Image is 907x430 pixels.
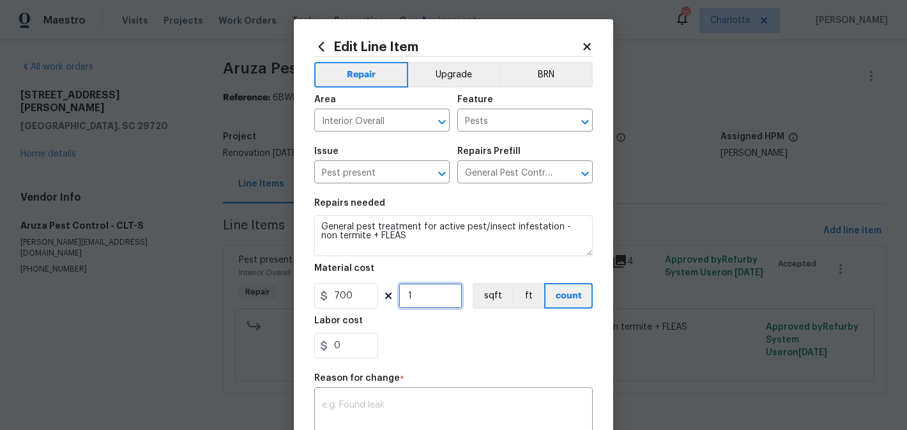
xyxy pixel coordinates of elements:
[512,283,544,309] button: ft
[314,62,408,88] button: Repair
[314,316,363,325] h5: Labor cost
[314,147,339,156] h5: Issue
[499,62,593,88] button: BRN
[433,113,451,131] button: Open
[544,283,593,309] button: count
[408,62,499,88] button: Upgrade
[576,113,594,131] button: Open
[314,264,374,273] h5: Material cost
[457,95,493,104] h5: Feature
[433,165,451,183] button: Open
[576,165,594,183] button: Open
[314,199,385,208] h5: Repairs needed
[314,40,581,54] h2: Edit Line Item
[457,147,521,156] h5: Repairs Prefill
[473,283,512,309] button: sqft
[314,374,400,383] h5: Reason for change
[314,215,593,256] textarea: General pest treatment for active pest/insect infestation - non termite + FLEAS
[314,95,336,104] h5: Area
